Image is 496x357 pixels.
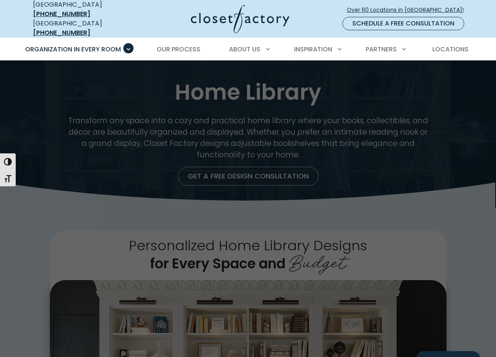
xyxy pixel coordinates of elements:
[191,5,289,33] img: Closet Factory Logo
[294,45,332,54] span: Inspiration
[432,45,469,54] span: Locations
[25,45,121,54] span: Organization in Every Room
[33,9,90,18] a: [PHONE_NUMBER]
[366,45,397,54] span: Partners
[342,17,464,30] a: Schedule a Free Consultation
[33,19,129,38] div: [GEOGRAPHIC_DATA]
[229,45,260,54] span: About Us
[346,3,470,17] a: Over 60 Locations in [GEOGRAPHIC_DATA]!
[33,28,90,37] a: [PHONE_NUMBER]
[347,6,470,14] span: Over 60 Locations in [GEOGRAPHIC_DATA]!
[20,38,477,60] nav: Primary Menu
[157,45,200,54] span: Our Process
